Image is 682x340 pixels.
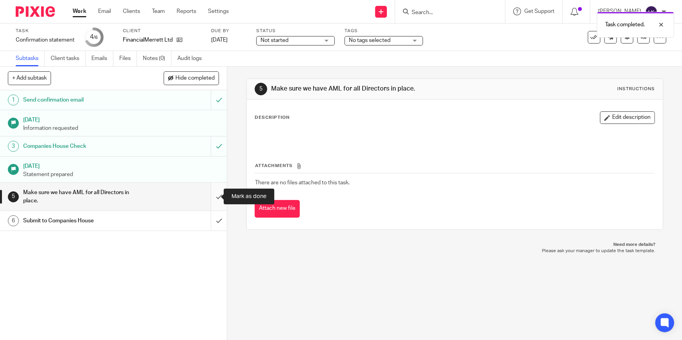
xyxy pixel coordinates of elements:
div: 3 [8,141,19,152]
div: 4 [90,33,98,42]
h1: Send confirmation email [23,94,143,106]
span: Not started [261,38,288,43]
img: Pixie [16,6,55,17]
h1: Make sure we have AML for all Directors in place. [271,85,471,93]
label: Due by [211,28,246,34]
a: Team [152,7,165,15]
p: Statement prepared [23,171,219,178]
p: Need more details? [254,242,655,248]
label: Client [123,28,201,34]
button: + Add subtask [8,71,51,85]
div: 5 [8,191,19,202]
label: Status [256,28,335,34]
p: Task completed. [605,21,645,29]
div: Instructions [617,86,655,92]
img: svg%3E [645,5,658,18]
div: 1 [8,95,19,105]
a: Client tasks [51,51,86,66]
a: Reports [177,7,196,15]
a: Settings [208,7,229,15]
h1: [DATE] [23,160,219,170]
h1: [DATE] [23,114,219,124]
h1: Submit to Companies House [23,215,143,227]
h1: Make sure we have AML for all Directors in place. [23,187,143,207]
span: [DATE] [211,37,228,43]
div: 5 [255,83,267,95]
button: Edit description [600,111,655,124]
p: Description [255,115,290,121]
a: Emails [91,51,113,66]
p: Information requested [23,124,219,132]
span: Attachments [255,164,293,168]
a: Subtasks [16,51,45,66]
a: Audit logs [177,51,208,66]
span: There are no files attached to this task. [255,180,350,185]
a: Work [73,7,86,15]
button: Attach new file [255,200,300,218]
p: FinancialMerrett Ltd [123,36,173,44]
small: /6 [93,35,98,40]
a: Email [98,7,111,15]
h1: Companies House Check [23,140,143,152]
div: Confirmation statement [16,36,75,44]
label: Task [16,28,75,34]
span: No tags selected [349,38,390,43]
p: Please ask your manager to update the task template. [254,248,655,254]
span: Hide completed [175,75,215,82]
a: Clients [123,7,140,15]
div: 6 [8,215,19,226]
button: Hide completed [164,71,219,85]
a: Files [119,51,137,66]
a: Notes (0) [143,51,171,66]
